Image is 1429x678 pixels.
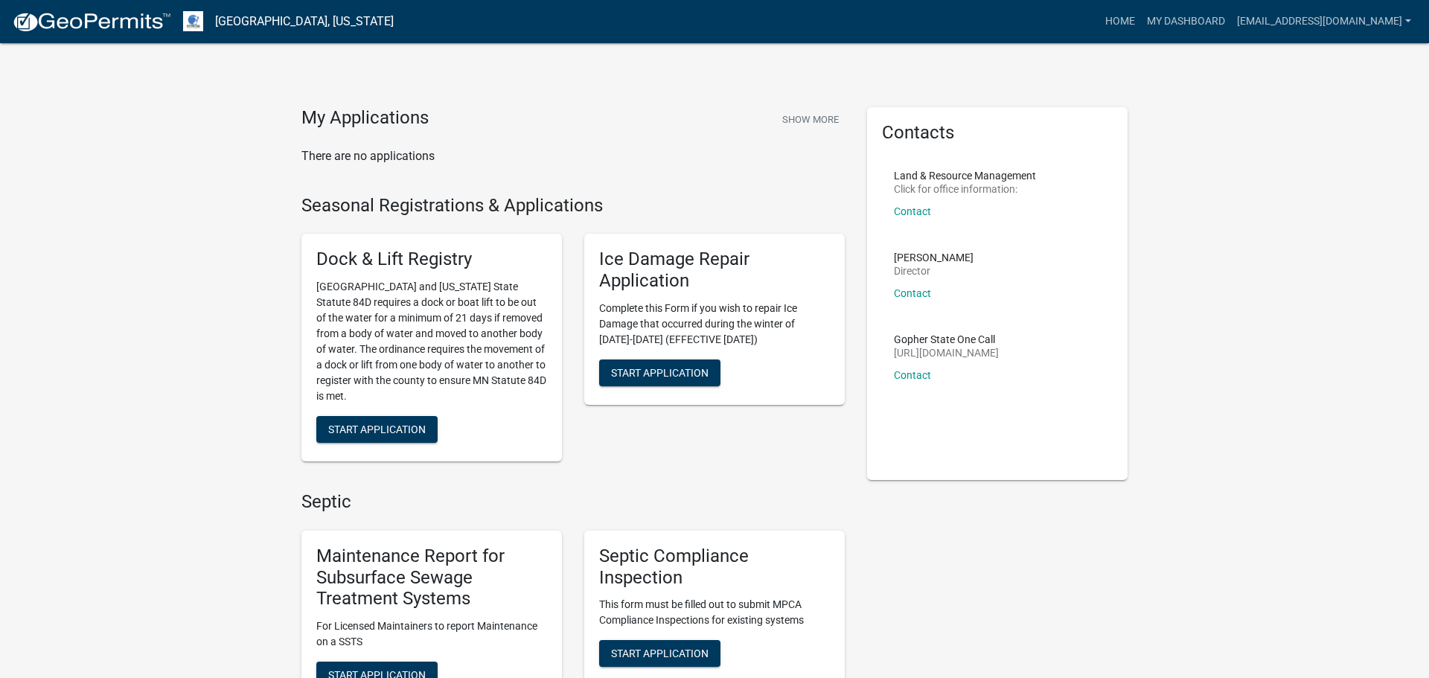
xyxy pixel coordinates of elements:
h4: My Applications [301,107,429,129]
a: Contact [894,369,931,381]
a: Contact [894,205,931,217]
span: Start Application [611,366,709,378]
p: There are no applications [301,147,845,165]
span: Start Application [611,647,709,659]
a: [EMAIL_ADDRESS][DOMAIN_NAME] [1231,7,1417,36]
a: Home [1099,7,1141,36]
h5: Dock & Lift Registry [316,249,547,270]
p: This form must be filled out to submit MPCA Compliance Inspections for existing systems [599,597,830,628]
a: [GEOGRAPHIC_DATA], [US_STATE] [215,9,394,34]
p: Gopher State One Call [894,334,999,345]
a: Contact [894,287,931,299]
p: [PERSON_NAME] [894,252,974,263]
p: [GEOGRAPHIC_DATA] and [US_STATE] State Statute 84D requires a dock or boat lift to be out of the ... [316,279,547,404]
p: Director [894,266,974,276]
img: Otter Tail County, Minnesota [183,11,203,31]
p: Land & Resource Management [894,170,1036,181]
h4: Seasonal Registrations & Applications [301,195,845,217]
button: Start Application [599,359,720,386]
h5: Ice Damage Repair Application [599,249,830,292]
button: Show More [776,107,845,132]
h5: Septic Compliance Inspection [599,546,830,589]
button: Start Application [316,416,438,443]
p: [URL][DOMAIN_NAME] [894,348,999,358]
button: Start Application [599,640,720,667]
h4: Septic [301,491,845,513]
p: Click for office information: [894,184,1036,194]
p: For Licensed Maintainers to report Maintenance on a SSTS [316,618,547,650]
p: Complete this Form if you wish to repair Ice Damage that occurred during the winter of [DATE]-[DA... [599,301,830,348]
a: My Dashboard [1141,7,1231,36]
span: Start Application [328,423,426,435]
h5: Contacts [882,122,1113,144]
h5: Maintenance Report for Subsurface Sewage Treatment Systems [316,546,547,610]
